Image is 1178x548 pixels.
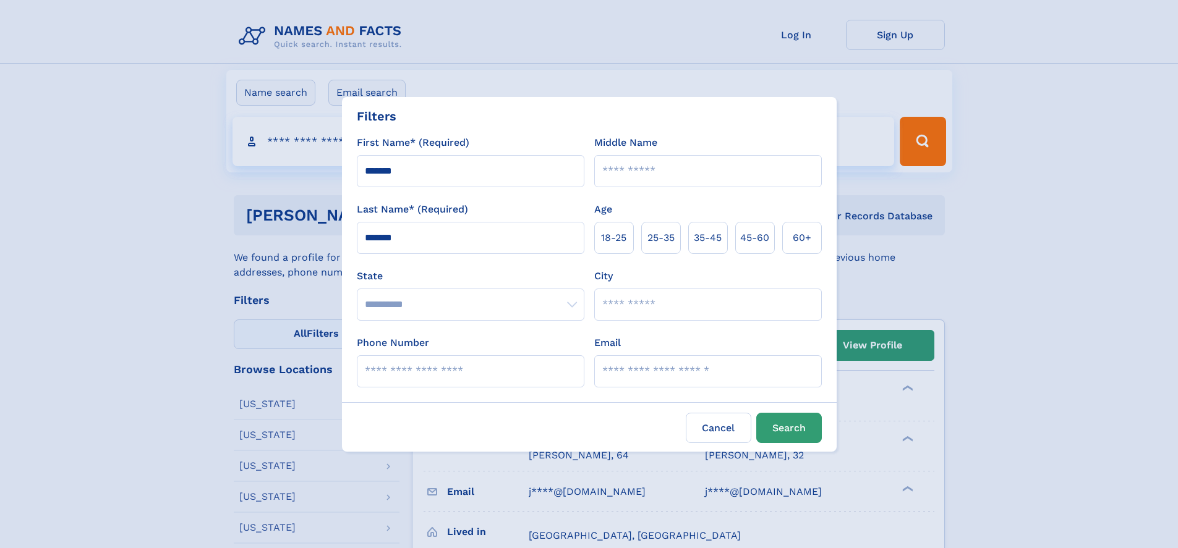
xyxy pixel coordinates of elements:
[594,269,613,284] label: City
[357,202,468,217] label: Last Name* (Required)
[647,230,675,245] span: 25‑35
[357,335,429,350] label: Phone Number
[357,107,396,125] div: Filters
[357,135,469,150] label: First Name* (Required)
[594,335,621,350] label: Email
[756,413,822,443] button: Search
[793,230,811,245] span: 60+
[357,269,584,284] label: State
[594,135,657,150] label: Middle Name
[601,230,626,245] span: 18‑25
[594,202,612,217] label: Age
[686,413,751,443] label: Cancel
[694,230,722,245] span: 35‑45
[740,230,769,245] span: 45‑60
